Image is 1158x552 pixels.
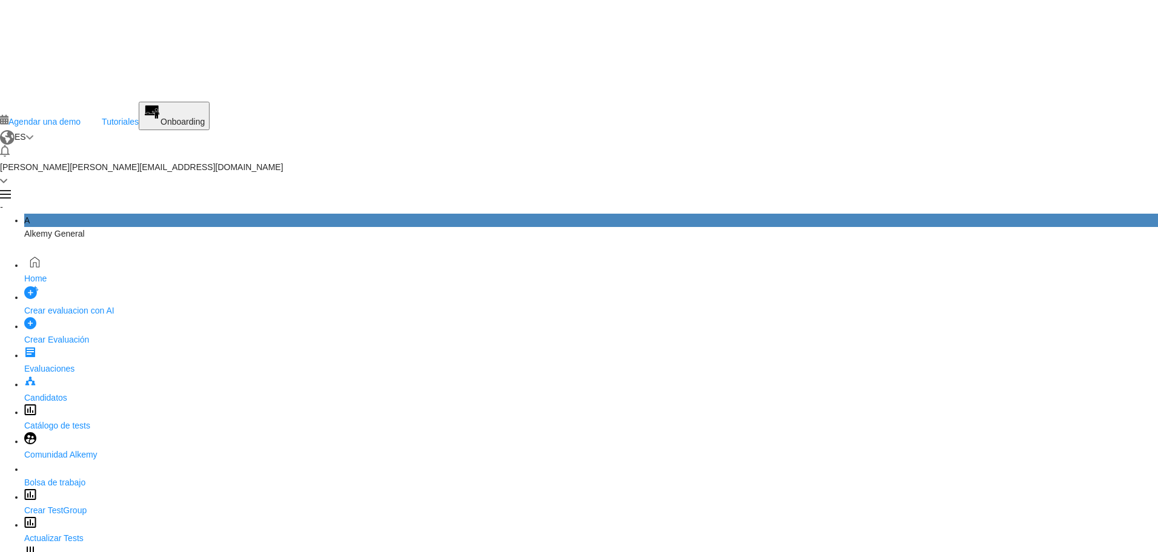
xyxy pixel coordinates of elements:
[24,229,85,238] span: Alkemy General
[81,117,139,126] a: Tutoriales
[26,135,33,140] img: arrow
[70,162,283,172] span: [PERSON_NAME][EMAIL_ADDRESS][DOMAIN_NAME]
[24,450,98,459] span: Comunidad Alkemy
[102,117,139,126] span: Tutoriales
[24,505,87,515] span: Crear TestGroup
[24,215,30,225] span: A
[139,102,210,130] button: Onboarding
[24,274,47,283] span: Home
[160,117,205,126] span: Onboarding
[24,306,114,315] span: Crear evaluacion con AI
[24,393,67,402] span: Candidatos
[8,117,81,126] span: Agendar una demo
[24,364,74,373] span: Evaluaciones
[24,421,90,430] span: Catálogo de tests
[15,132,26,142] span: ES
[24,335,89,344] span: Crear Evaluación
[24,533,84,543] span: Actualizar Tests
[24,478,85,487] span: Bolsa de trabajo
